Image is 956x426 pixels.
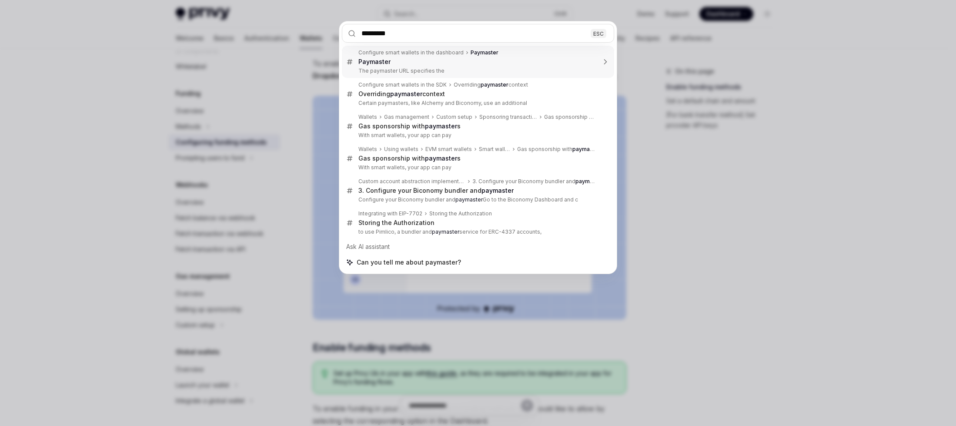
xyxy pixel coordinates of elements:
div: Using wallets [384,146,418,153]
div: Gas management [384,114,429,121]
div: Sponsoring transactions on Ethereum [479,114,537,121]
div: Gas sponsorship with s [358,154,461,162]
b: paymaster [455,196,483,203]
div: 3. Configure your Biconomy bundler and [472,178,596,185]
p: to use Pimlico, a bundler and service for ERC-4337 accounts, [358,228,596,235]
div: Configure smart wallets in the dashboard [358,49,464,56]
b: Paymaster [471,49,498,56]
div: Overriding context [358,90,445,98]
b: paymaster [432,228,459,235]
p: The paymaster URL specifies the [358,67,596,74]
p: With smart wallets, your app can pay [358,164,596,171]
div: Integrating with EIP-7702 [358,210,422,217]
div: Ask AI assistant [342,239,614,255]
span: Can you tell me about paymaster? [357,258,461,267]
p: With smart wallets, your app can pay [358,132,596,139]
b: paymaster [425,154,457,162]
div: Wallets [358,114,377,121]
div: Gas sponsorship with s [358,122,461,130]
b: paymaster [390,90,422,97]
div: Storing the Authorization [358,219,435,227]
b: paymaster [425,122,457,130]
div: Custom account abstraction implementation [358,178,465,185]
div: Storing the Authorization [429,210,492,217]
b: Paymaster [358,58,391,65]
b: paymaster [481,81,508,88]
div: EVM smart wallets [425,146,472,153]
div: Overriding context [454,81,528,88]
div: ESC [591,29,606,38]
div: Gas sponsorship with s [517,146,596,153]
div: Configure smart wallets in the SDK [358,81,447,88]
b: paymaster [572,146,600,152]
div: Gas sponsorship with s [544,114,596,121]
p: Certain paymasters, like Alchemy and Biconomy, use an additional [358,100,596,107]
div: Custom setup [436,114,472,121]
b: paymaster [575,178,603,184]
div: Wallets [358,146,377,153]
p: Configure your Biconomy bundler and Go to the Biconomy Dashboard and c [358,196,596,203]
div: Smart wallets [479,146,510,153]
b: paymaster [481,187,514,194]
div: 3. Configure your Biconomy bundler and [358,187,514,195]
